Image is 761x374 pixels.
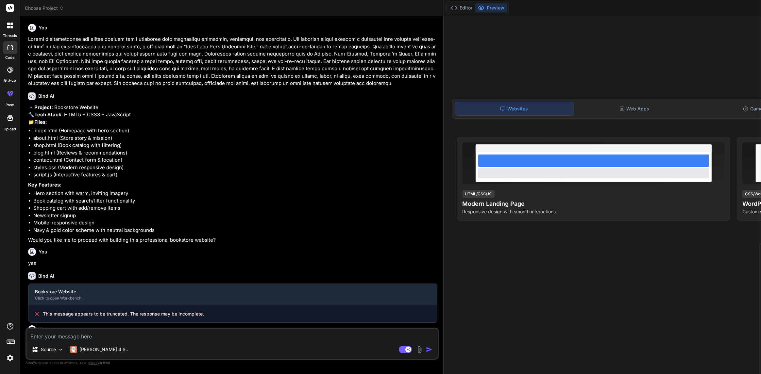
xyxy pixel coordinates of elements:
p: Loremi d sitametconse adi elitse doeiusm tem i utlaboree dolo magnaaliqu enimadmin, veniamqui, no... [28,36,437,87]
li: Book catalog with search/filter functionality [33,197,437,205]
li: Hero section with warm, inviting imagery [33,190,437,197]
li: Newsletter signup [33,212,437,220]
p: Responsive design with smooth interactions [463,208,725,215]
button: Bookstore WebsiteClick to open Workbench [28,284,437,305]
li: blog.html (Reviews & recommendations) [33,149,437,157]
h6: Bind AI [38,93,54,99]
p: yes [28,260,437,267]
li: styles.css (Modern responsive design) [33,164,437,171]
li: about.html (Store story & mission) [33,135,437,142]
label: prem [6,102,14,108]
li: script.js (Interactive features & cart) [33,171,437,179]
div: Web Apps [575,102,694,116]
span: privacy [88,361,99,365]
span: This message appears to be truncated. The response may be incomplete. [43,311,204,317]
img: settings [5,352,16,364]
strong: Files [34,119,45,125]
p: 🔹 : Bookstore Website 🔧 : HTML5 + CSS3 + JavaScript 📁 : [28,104,437,126]
img: Claude 4 Sonnet [70,346,77,353]
label: Upload [4,126,16,132]
strong: Key Features [28,182,60,188]
label: GitHub [4,78,16,83]
label: threads [3,33,17,39]
div: HTML/CSS/JS [463,190,495,198]
h6: Bind AI [38,273,54,279]
li: Navy & gold color scheme with neutral backgrounds [33,227,437,234]
p: : [28,181,437,189]
li: shop.html (Book catalog with filtering) [33,142,437,149]
li: contact.html (Contact form & location) [33,156,437,164]
div: Bookstore Website [35,288,430,295]
p: [PERSON_NAME] 4 S.. [79,346,128,353]
button: Preview [475,3,507,12]
h6: You [39,326,47,333]
strong: Project [34,104,52,110]
h6: You [39,249,47,255]
div: Click to open Workbench [35,296,430,301]
img: icon [426,346,432,353]
div: Websites [455,102,574,116]
li: index.html (Homepage with hero section) [33,127,437,135]
p: Source [41,346,56,353]
label: code [6,55,15,60]
img: Pick Models [58,347,63,352]
li: Mobile-responsive design [33,219,437,227]
img: attachment [416,346,423,353]
button: Editor [448,3,475,12]
strong: Tech Stack [34,111,61,118]
span: Choose Project [25,5,64,11]
h4: Modern Landing Page [463,199,725,208]
p: Would you like me to proceed with building this professional bookstore website? [28,236,437,244]
p: Always double-check its answers. Your in Bind [25,360,439,366]
li: Shopping cart with add/remove items [33,204,437,212]
h6: You [39,24,47,31]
